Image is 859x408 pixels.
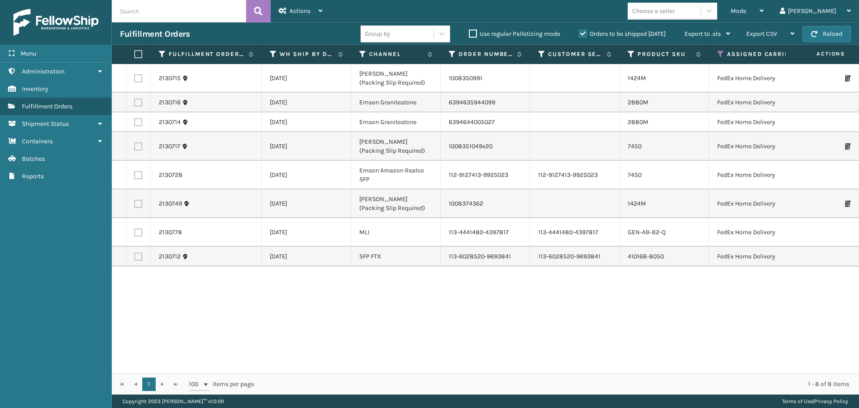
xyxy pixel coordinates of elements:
[441,112,530,132] td: 6394644005027
[441,218,530,247] td: 113-4441480-4397817
[351,218,441,247] td: MLI
[267,380,849,389] div: 1 - 8 of 8 items
[280,50,334,58] label: WH Ship By Date
[814,398,848,404] a: Privacy Policy
[159,74,181,83] a: 2130715
[727,50,847,58] label: Assigned Carrier Service
[788,47,850,61] span: Actions
[159,118,181,127] a: 2130714
[782,398,813,404] a: Terms of Use
[548,50,602,58] label: Customer Service Order Number
[530,218,620,247] td: 113-4441480-4397817
[685,30,721,38] span: Export to .xls
[628,253,664,260] a: 410168-8050
[638,50,692,58] label: Product SKU
[632,6,675,16] div: Choose a seller
[459,50,513,58] label: Order Number
[351,189,441,218] td: [PERSON_NAME] (Packing Slip Required)
[22,120,69,128] span: Shipment Status
[628,99,648,106] a: 2880M
[22,68,64,75] span: Administration
[441,161,530,189] td: 112-9127413-9925023
[159,98,181,107] a: 2130716
[845,75,850,82] i: Print Packing Slip
[22,85,48,93] span: Inventory
[351,64,441,93] td: [PERSON_NAME] (Packing Slip Required)
[159,252,181,261] a: 2130712
[22,137,53,145] span: Containers
[803,26,851,42] button: Reload
[262,93,351,112] td: [DATE]
[262,64,351,93] td: [DATE]
[22,155,45,163] span: Batches
[441,64,530,93] td: 1008350991
[189,378,254,391] span: items per page
[159,228,182,237] a: 2130778
[13,9,98,36] img: logo
[351,93,441,112] td: Emson Granitestone
[628,74,646,82] a: 1424M
[441,132,530,161] td: 1008351049x20
[262,189,351,218] td: [DATE]
[746,30,777,38] span: Export CSV
[262,112,351,132] td: [DATE]
[845,201,850,207] i: Print Packing Slip
[579,30,666,38] label: Orders to be shipped [DATE]
[628,118,648,126] a: 2880M
[782,395,848,408] div: |
[351,112,441,132] td: Emson Granitestone
[21,50,36,57] span: Menu
[469,30,560,38] label: Use regular Palletizing mode
[22,103,72,110] span: Fulfillment Orders
[123,395,224,408] p: Copyright 2023 [PERSON_NAME]™ v 1.0.191
[628,142,642,150] a: 7450
[731,7,746,15] span: Mode
[530,247,620,266] td: 113-6028520-9693841
[628,171,642,179] a: 7450
[262,218,351,247] td: [DATE]
[169,50,244,58] label: Fulfillment Order Id
[351,247,441,266] td: SFP FTX
[262,161,351,189] td: [DATE]
[351,132,441,161] td: [PERSON_NAME] (Packing Slip Required)
[530,161,620,189] td: 112-9127413-9925023
[262,132,351,161] td: [DATE]
[262,247,351,266] td: [DATE]
[159,142,180,151] a: 2130717
[289,7,310,15] span: Actions
[441,93,530,112] td: 6394635944099
[159,171,183,180] a: 2130728
[189,380,202,389] span: 100
[120,29,190,39] h3: Fulfillment Orders
[142,378,156,391] a: 1
[441,247,530,266] td: 113-6028520-9693841
[369,50,423,58] label: Channel
[159,199,182,208] a: 2130749
[845,143,850,150] i: Print Packing Slip
[365,29,390,39] div: Group by
[441,189,530,218] td: 1008374362
[628,200,646,207] a: 1424M
[22,172,44,180] span: Reports
[351,161,441,189] td: Emson Amazon Realco SFP
[628,228,666,236] a: GEN-AB-B2-Q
